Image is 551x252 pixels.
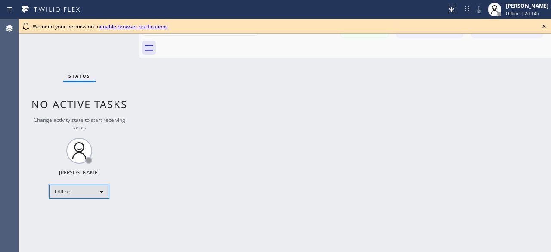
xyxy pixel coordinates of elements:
div: [PERSON_NAME] [59,169,99,176]
span: No active tasks [31,97,127,111]
div: Offline [49,185,109,199]
button: Mute [473,3,485,16]
span: Offline | 2d 14h [506,10,539,16]
div: [PERSON_NAME] [506,2,548,9]
a: enable browser notifications [100,23,168,30]
span: Status [68,73,90,79]
span: We need your permission to [33,23,168,30]
span: Change activity state to start receiving tasks. [34,116,125,131]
